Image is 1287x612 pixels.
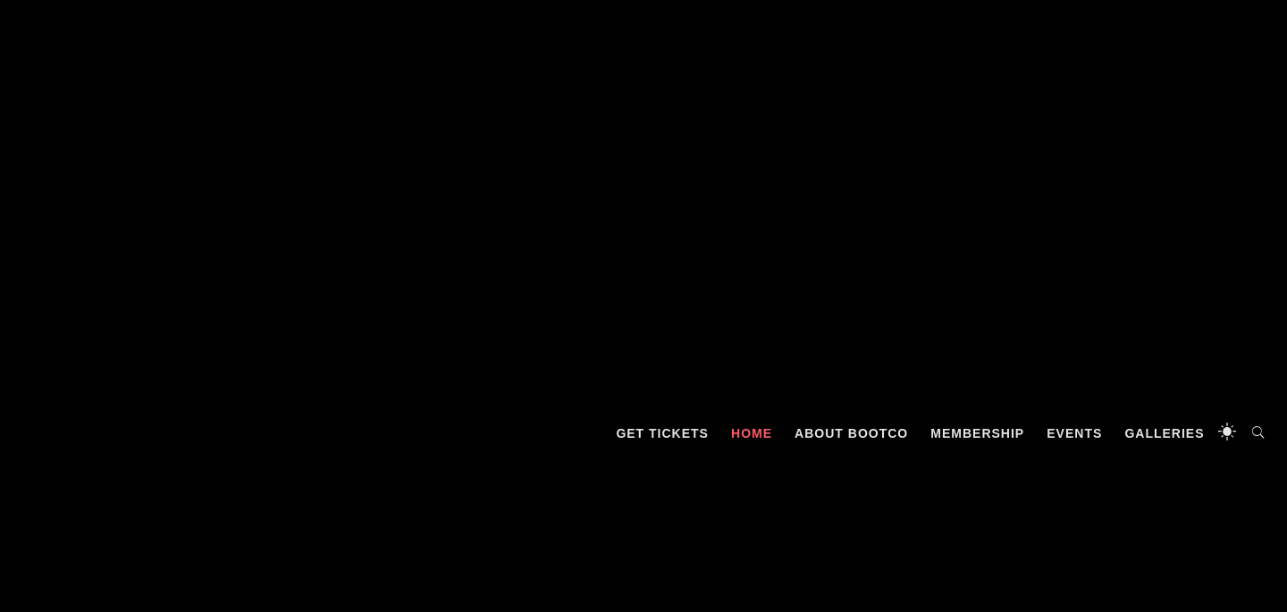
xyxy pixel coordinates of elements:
[921,407,1033,460] a: Membership
[1115,407,1213,460] a: Galleries
[722,407,781,460] a: Home
[1038,407,1111,460] a: Events
[607,407,718,460] a: GET TICKETS
[786,407,917,460] a: About BootCo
